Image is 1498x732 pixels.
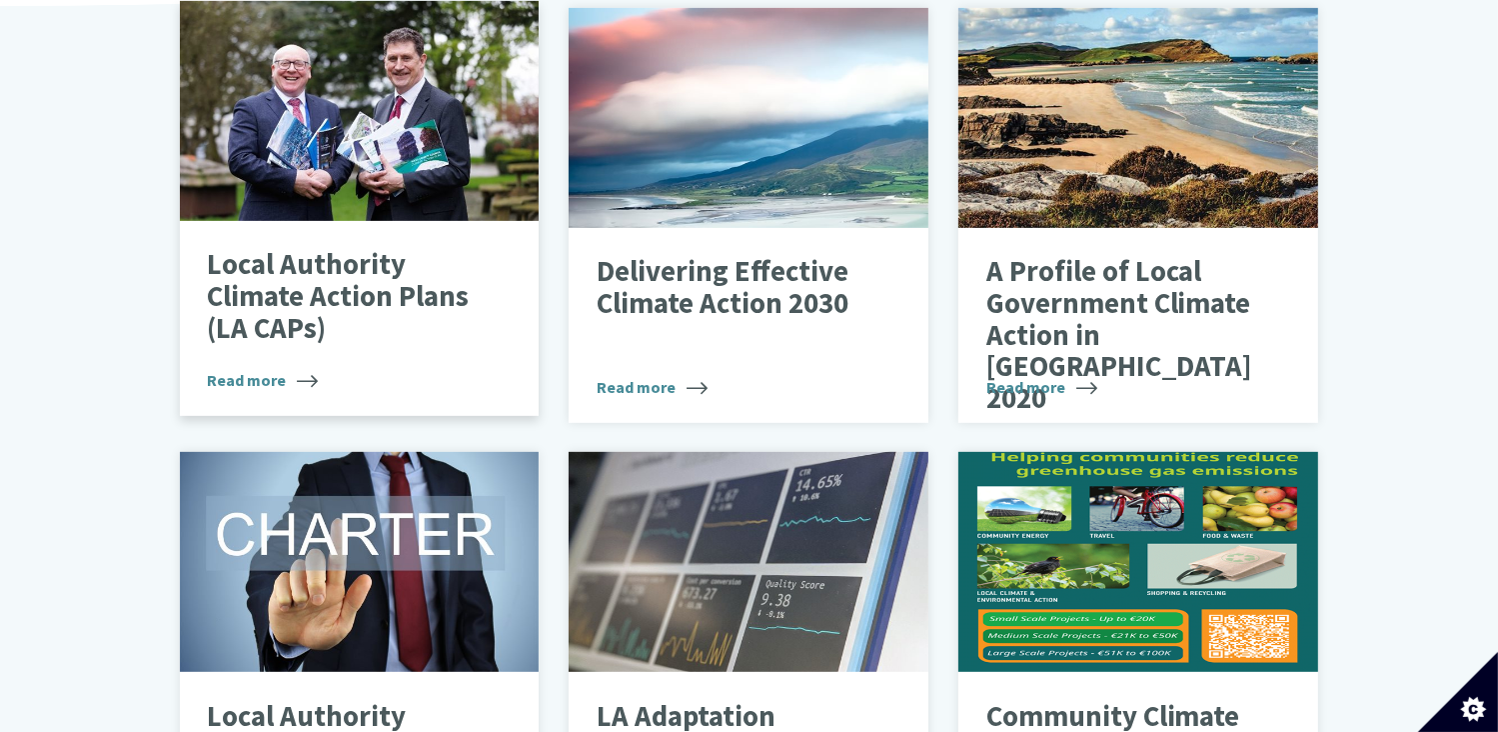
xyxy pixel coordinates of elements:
[597,375,708,399] span: Read more
[986,256,1261,414] p: A Profile of Local Government Climate Action in [GEOGRAPHIC_DATA] 2020
[207,249,482,344] p: Local Authority Climate Action Plans (LA CAPs)
[207,368,318,392] span: Read more
[958,8,1318,424] a: A Profile of Local Government Climate Action in [GEOGRAPHIC_DATA] 2020 Read more
[180,1,540,417] a: Local Authority Climate Action Plans (LA CAPs) Read more
[986,375,1097,399] span: Read more
[569,8,928,424] a: Delivering Effective Climate Action 2030 Read more
[1418,652,1498,732] button: Set cookie preferences
[597,256,871,319] p: Delivering Effective Climate Action 2030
